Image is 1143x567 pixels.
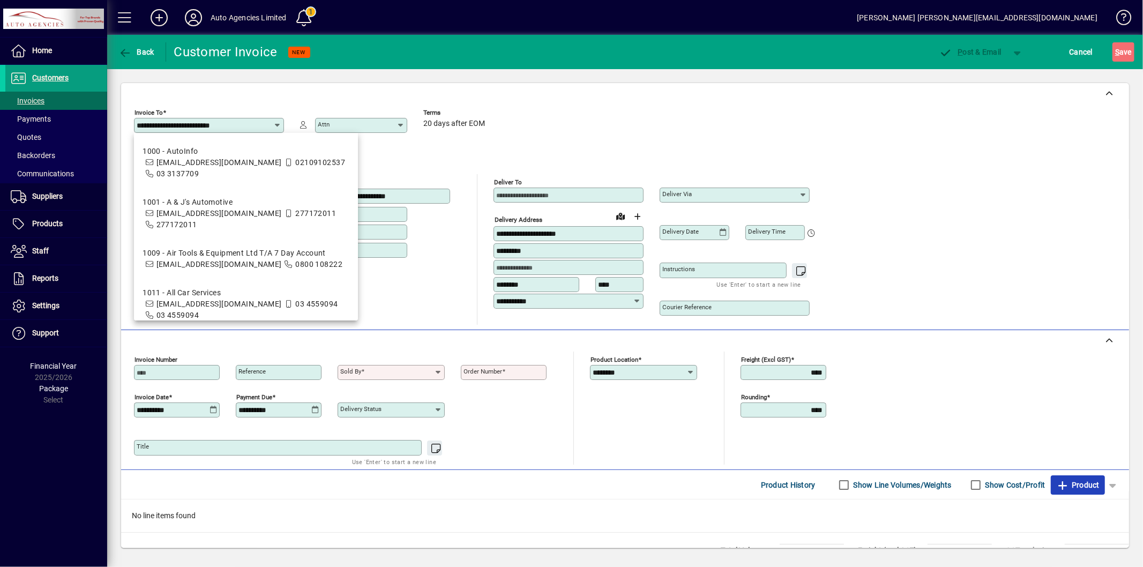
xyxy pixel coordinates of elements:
a: Backorders [5,146,107,165]
td: 0.00 [928,544,992,557]
span: S [1115,48,1119,56]
mat-label: Sold by [340,368,361,375]
span: 03 3137709 [156,169,199,178]
span: [EMAIL_ADDRESS][DOMAIN_NAME] [156,260,282,268]
a: Support [5,320,107,347]
span: Support [32,329,59,337]
a: View on map [612,207,629,225]
span: [EMAIL_ADDRESS][DOMAIN_NAME] [156,209,282,218]
span: 03 4559094 [156,311,199,319]
mat-option: 1000 - AutoInfo [134,137,358,188]
div: Auto Agencies Limited [211,9,287,26]
span: Terms [423,109,488,116]
span: [EMAIL_ADDRESS][DOMAIN_NAME] [156,300,282,308]
span: Cancel [1070,43,1093,61]
span: Product [1056,476,1100,494]
td: Freight (excl GST) [853,544,928,557]
button: Profile [176,8,211,27]
mat-label: Instructions [662,265,695,273]
td: 0.00 [1065,544,1129,557]
a: Payments [5,110,107,128]
span: ave [1115,43,1132,61]
span: Product History [761,476,816,494]
span: Payments [11,115,51,123]
app-page-header-button: Back [107,42,166,62]
span: Reports [32,274,58,282]
label: Show Cost/Profit [983,480,1045,490]
a: Quotes [5,128,107,146]
td: 0.0000 M³ [780,544,844,557]
button: Add [142,8,176,27]
span: Backorders [11,151,55,160]
span: NEW [293,49,306,56]
mat-label: Deliver To [494,178,522,186]
mat-label: Invoice date [135,393,169,401]
span: 03 4559094 [295,300,338,308]
label: Show Line Volumes/Weights [851,480,952,490]
mat-label: Rounding [741,393,767,401]
mat-label: Payment due [236,393,272,401]
a: Home [5,38,107,64]
mat-label: Attn [318,121,330,128]
mat-label: Delivery status [340,405,382,413]
mat-option: 1009 - Air Tools & Equipment Ltd T/A 7 Day Account [134,239,358,279]
div: 1009 - Air Tools & Equipment Ltd T/A 7 Day Account [143,248,342,259]
mat-label: Invoice To [135,109,163,116]
button: Choose address [629,208,646,225]
mat-label: Delivery time [748,228,786,235]
span: Invoices [11,96,44,105]
a: Invoices [5,92,107,110]
span: Customers [32,73,69,82]
mat-label: Deliver via [662,190,692,198]
span: 277172011 [156,220,197,229]
a: Products [5,211,107,237]
mat-label: Order number [464,368,502,375]
span: Back [118,48,154,56]
div: Customer Invoice [174,43,278,61]
mat-option: 1011 - All Car Services [134,279,358,330]
button: Back [116,42,157,62]
span: 02109102537 [295,158,345,167]
span: ost & Email [939,48,1002,56]
div: 1001 - A & J's Automotive [143,197,349,208]
mat-label: Invoice number [135,356,177,363]
div: [PERSON_NAME] [PERSON_NAME][EMAIL_ADDRESS][DOMAIN_NAME] [857,9,1097,26]
span: Settings [32,301,59,310]
span: 277172011 [295,209,336,218]
div: 1000 - AutoInfo [143,146,349,157]
span: Home [32,46,52,55]
button: Cancel [1067,42,1096,62]
div: 1011 - All Car Services [143,287,349,299]
span: 20 days after EOM [423,120,485,128]
mat-label: Delivery date [662,228,699,235]
mat-label: Title [137,443,149,450]
button: Product History [757,475,820,495]
a: Knowledge Base [1108,2,1130,37]
span: 0800 108222 [295,260,342,268]
span: Package [39,384,68,393]
span: Suppliers [32,192,63,200]
mat-label: Reference [238,368,266,375]
a: Communications [5,165,107,183]
span: P [958,48,963,56]
span: Staff [32,247,49,255]
a: Staff [5,238,107,265]
span: [EMAIL_ADDRESS][DOMAIN_NAME] [156,158,282,167]
mat-label: Product location [591,356,638,363]
span: Financial Year [31,362,77,370]
a: Suppliers [5,183,107,210]
a: Settings [5,293,107,319]
mat-label: Courier Reference [662,303,712,311]
mat-label: Freight (excl GST) [741,356,791,363]
button: Save [1112,42,1134,62]
a: Reports [5,265,107,292]
td: GST exclusive [1000,544,1065,557]
button: Post & Email [934,42,1007,62]
div: No line items found [121,499,1129,532]
span: Products [32,219,63,228]
button: Product [1051,475,1105,495]
mat-hint: Use 'Enter' to start a new line [717,278,801,290]
mat-hint: Use 'Enter' to start a new line [352,456,436,468]
span: Quotes [11,133,41,141]
td: Total Volume [715,544,780,557]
